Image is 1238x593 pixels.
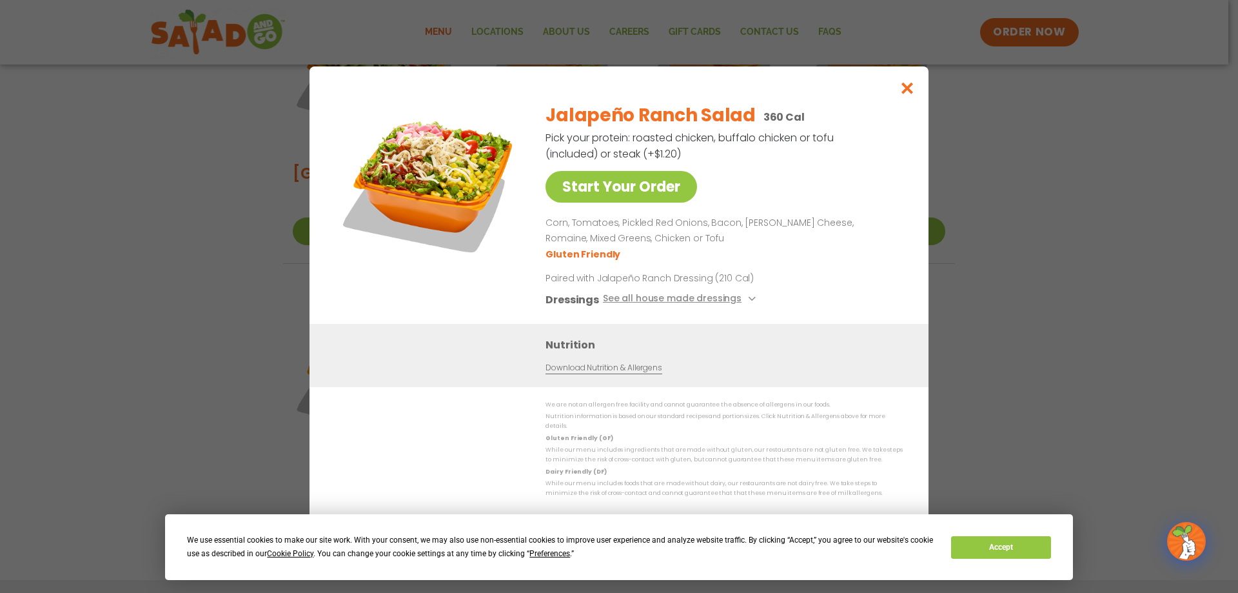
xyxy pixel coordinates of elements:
button: Accept [951,536,1050,559]
p: We are not an allergen free facility and cannot guarantee the absence of allergens in our foods. [545,400,903,410]
p: 360 Cal [763,109,805,125]
p: Nutrition information is based on our standard recipes and portion sizes. Click Nutrition & Aller... [545,412,903,432]
h3: Nutrition [545,337,909,353]
p: Pick your protein: roasted chicken, buffalo chicken or tofu (included) or steak (+$1.20) [545,130,836,162]
h3: Dressings [545,292,599,308]
a: Download Nutrition & Allergens [545,362,662,374]
p: While our menu includes foods that are made without dairy, our restaurants are not dairy free. We... [545,479,903,499]
button: Close modal [887,66,928,110]
span: Cookie Policy [267,549,313,558]
img: Featured product photo for Jalapeño Ranch Salad [339,92,519,273]
h2: Jalapeño Ranch Salad [545,102,755,129]
li: Gluten Friendly [545,248,622,261]
p: While our menu includes ingredients that are made without gluten, our restaurants are not gluten ... [545,445,903,465]
a: Start Your Order [545,171,697,203]
img: wpChatIcon [1168,523,1204,559]
p: Corn, Tomatoes, Pickled Red Onions, Bacon, [PERSON_NAME] Cheese, Romaine, Mixed Greens, Chicken o... [545,216,898,246]
div: We use essential cookies to make our site work. With your consent, we may also use non-essential ... [187,534,936,561]
p: Paired with Jalapeño Ranch Dressing (210 Cal) [545,272,784,285]
strong: Gluten Friendly (GF) [545,434,613,442]
button: See all house made dressings [603,292,760,308]
strong: Dairy Friendly (DF) [545,468,606,476]
span: Preferences [529,549,570,558]
div: Cookie Consent Prompt [165,514,1073,580]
